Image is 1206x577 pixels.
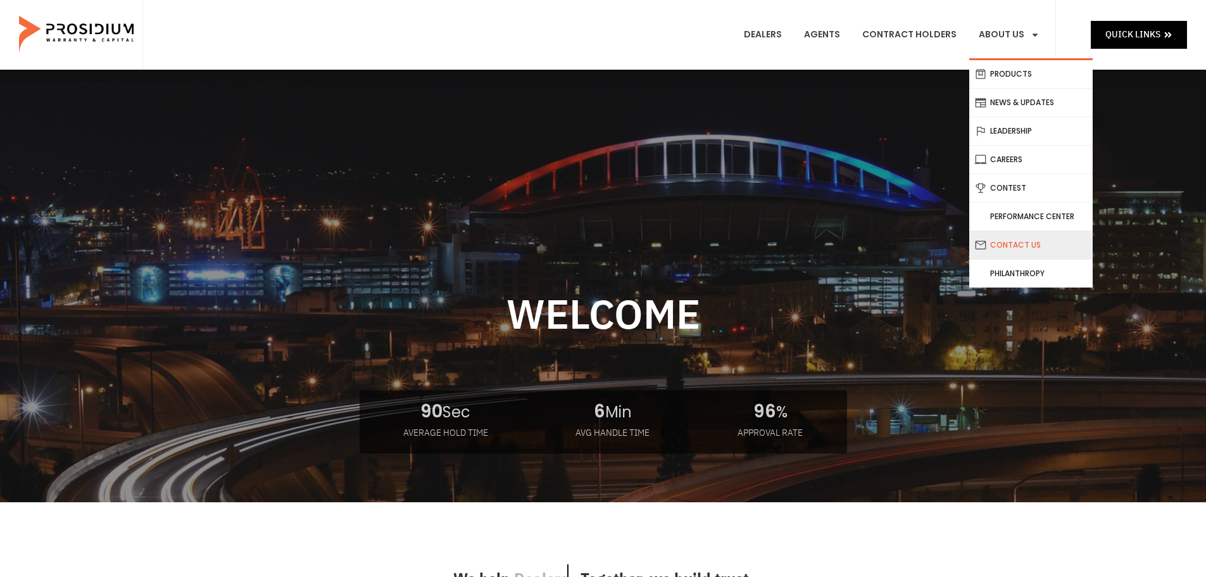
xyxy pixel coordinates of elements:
[734,11,791,58] a: Dealers
[969,58,1093,288] ul: About Us
[969,260,1093,288] a: Philanthropy
[853,11,966,58] a: Contract Holders
[1105,27,1160,42] span: Quick Links
[969,203,1093,231] a: Performance Center
[969,117,1093,145] a: Leadership
[969,60,1093,88] a: Products
[969,174,1093,202] a: Contest
[1091,21,1187,48] a: Quick Links
[734,11,1049,58] nav: Menu
[969,231,1093,259] a: Contact Us
[969,89,1093,117] a: News & Updates
[969,11,1049,58] a: About Us
[795,11,850,58] a: Agents
[969,146,1093,174] a: Careers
